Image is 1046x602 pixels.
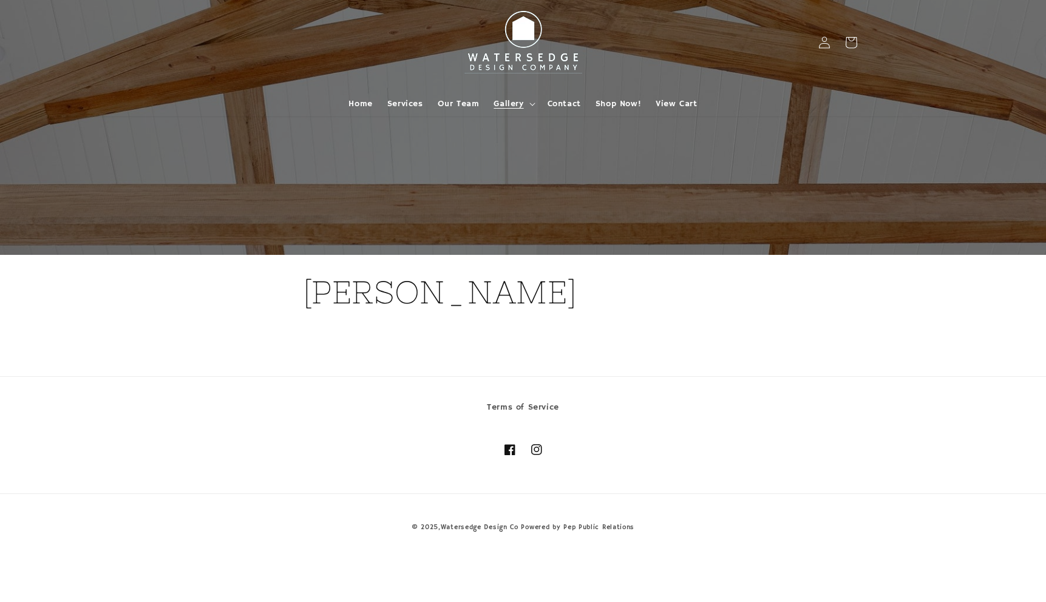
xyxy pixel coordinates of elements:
[656,98,697,109] span: View Cart
[441,523,518,532] a: Watersedge Design Co
[430,91,487,117] a: Our Team
[648,91,704,117] a: View Cart
[596,98,641,109] span: Shop Now!
[348,98,372,109] span: Home
[438,98,480,109] span: Our Team
[412,523,518,532] small: © 2025,
[494,98,523,109] span: Gallery
[540,91,588,117] a: Contact
[387,98,423,109] span: Services
[303,272,744,313] h1: [PERSON_NAME]
[486,91,540,117] summary: Gallery
[521,523,634,532] a: Powered by Pep Public Relations
[457,5,590,80] img: Watersedge Design Co
[548,98,581,109] span: Contact
[380,91,430,117] a: Services
[487,400,559,418] a: Terms of Service
[341,91,379,117] a: Home
[588,91,648,117] a: Shop Now!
